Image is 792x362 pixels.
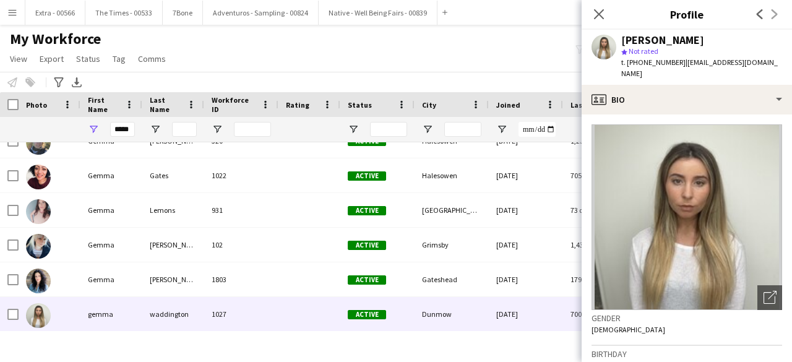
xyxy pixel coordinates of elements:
button: Open Filter Menu [496,124,507,135]
div: waddington [142,297,204,331]
div: 1022 [204,158,278,192]
div: Gemma [80,262,142,296]
div: Open photos pop-in [757,285,782,310]
span: Comms [138,53,166,64]
span: Last Name [150,95,182,114]
span: Active [348,275,386,285]
button: 7Bone [163,1,203,25]
button: Extra - 00566 [25,1,85,25]
div: [PERSON_NAME] [142,262,204,296]
div: gemma [80,297,142,331]
button: Open Filter Menu [88,124,99,135]
div: Gemma [80,193,142,227]
h3: Profile [582,6,792,22]
input: First Name Filter Input [110,122,135,137]
a: Export [35,51,69,67]
div: Gates [142,158,204,192]
input: Last Name Filter Input [172,122,197,137]
img: gemma waddington [26,303,51,328]
span: View [10,53,27,64]
div: 931 [204,193,278,227]
h3: Gender [592,312,782,324]
span: First Name [88,95,120,114]
span: Tag [113,53,126,64]
div: 700 days [563,297,637,331]
span: Last job [570,100,598,110]
div: [DATE] [489,193,563,227]
div: Gemma [80,158,142,192]
span: City [422,100,436,110]
span: Photo [26,100,47,110]
img: Gemma Owen-Kendall [26,234,51,259]
button: Native - Well Being Fairs - 00839 [319,1,437,25]
div: [PERSON_NAME] [621,35,704,46]
span: Export [40,53,64,64]
span: Status [348,100,372,110]
div: Lemons [142,193,204,227]
span: t. [PHONE_NUMBER] [621,58,686,67]
span: Rating [286,100,309,110]
a: Tag [108,51,131,67]
a: Status [71,51,105,67]
div: [DATE] [489,297,563,331]
div: Halesowen [415,158,489,192]
div: [DATE] [489,158,563,192]
div: 1,437 days [563,228,637,262]
button: Open Filter Menu [212,124,223,135]
span: My Workforce [10,30,101,48]
span: Active [348,241,386,250]
div: 1027 [204,297,278,331]
input: Status Filter Input [370,122,407,137]
h3: Birthday [592,348,782,360]
button: Open Filter Menu [348,124,359,135]
div: Bio [582,85,792,114]
span: Active [348,206,386,215]
div: Gateshead [415,262,489,296]
a: View [5,51,32,67]
div: [PERSON_NAME] [142,228,204,262]
app-action-btn: Advanced filters [51,75,66,90]
a: Comms [133,51,171,67]
span: | [EMAIL_ADDRESS][DOMAIN_NAME] [621,58,778,78]
button: The Times - 00533 [85,1,163,25]
input: Workforce ID Filter Input [234,122,271,137]
div: [GEOGRAPHIC_DATA] [415,193,489,227]
button: Adventuros - Sampling - 00824 [203,1,319,25]
input: Joined Filter Input [519,122,556,137]
img: Gemma Lemons [26,199,51,224]
span: Not rated [629,46,658,56]
span: Active [348,310,386,319]
img: Gemma Gates [26,165,51,189]
div: 102 [204,228,278,262]
div: Dunmow [415,297,489,331]
span: Status [76,53,100,64]
div: [DATE] [489,228,563,262]
div: Grimsby [415,228,489,262]
div: 705 days [563,158,637,192]
span: Active [348,171,386,181]
div: 179 days [563,262,637,296]
div: 73 days [563,193,637,227]
div: [DATE] [489,262,563,296]
img: Gemma Richardson [26,269,51,293]
span: Workforce ID [212,95,256,114]
button: Open Filter Menu [150,124,161,135]
div: 1803 [204,262,278,296]
input: City Filter Input [444,122,481,137]
div: Gemma [80,228,142,262]
img: Crew avatar or photo [592,124,782,310]
app-action-btn: Export XLSX [69,75,84,90]
button: Open Filter Menu [422,124,433,135]
span: Joined [496,100,520,110]
img: Gemma Durnall [26,130,51,155]
span: [DEMOGRAPHIC_DATA] [592,325,665,334]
